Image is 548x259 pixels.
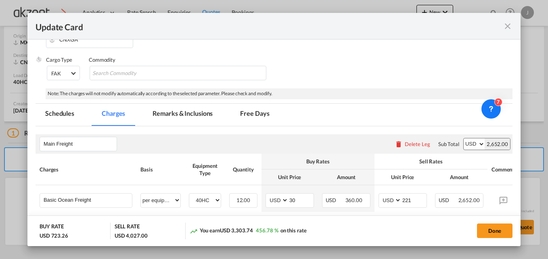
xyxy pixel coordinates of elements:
[458,197,480,203] span: 2,652.00
[395,141,430,147] button: Delete Leg
[36,104,287,126] md-pagination-wrapper: Use the left and right arrow keys to navigate between tabs
[46,88,512,99] div: Note: The charges will not modify automatically according to the selected parameter. Please check...
[92,104,135,126] md-tab-item: Charges
[40,166,132,173] div: Charges
[236,197,251,203] span: 12.00
[51,70,61,77] div: FAK
[190,227,307,235] div: You earn on this rate
[27,13,521,246] md-dialog: Update Card Port ...
[289,194,314,206] input: 30
[438,140,459,148] div: Sub Total
[40,194,132,206] md-input-container: Basic Ocean Freight
[503,21,512,31] md-icon: icon-close fg-AAA8AD m-0 pointer
[141,194,180,207] select: per equipment
[50,34,133,46] input: Enter Port of Discharge
[44,194,132,206] input: Charge Name
[431,169,487,185] th: Amount
[40,223,64,232] div: BUY RATE
[92,67,166,80] input: Search Commodity
[374,169,431,185] th: Unit Price
[36,21,503,31] div: Update Card
[230,104,279,126] md-tab-item: Free Days
[379,158,483,165] div: Sell Rates
[44,138,117,150] input: Leg Name
[266,158,370,165] div: Buy Rates
[90,66,266,80] md-chips-wrap: Chips container with autocompletion. Enter the text area, type text to search, and then use the u...
[402,194,427,206] input: 221
[318,169,374,185] th: Amount
[47,66,80,80] md-select: Select Cargo type: FAK
[36,104,84,126] md-tab-item: Schedules
[345,197,362,203] span: 360.00
[140,166,181,173] div: Basis
[143,104,222,126] md-tab-item: Remarks & Inclusions
[395,140,403,148] md-icon: icon-delete
[326,197,344,203] span: USD
[40,232,68,239] div: USD 723.26
[229,166,257,173] div: Quantity
[115,223,140,232] div: SELL RATE
[256,227,278,234] span: 456.78 %
[477,223,512,238] button: Done
[261,169,318,185] th: Unit Price
[115,232,148,239] div: USD 4,027.00
[405,141,430,147] div: Delete Leg
[189,162,221,177] div: Equipment Type
[36,56,42,63] img: cargo.png
[190,227,198,235] md-icon: icon-trending-up
[89,56,115,63] label: Commodity
[485,138,510,150] div: 2,652.00
[487,154,520,185] th: Comments
[220,227,253,234] span: USD 3,303.74
[46,56,72,63] label: Cargo Type
[439,197,457,203] span: USD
